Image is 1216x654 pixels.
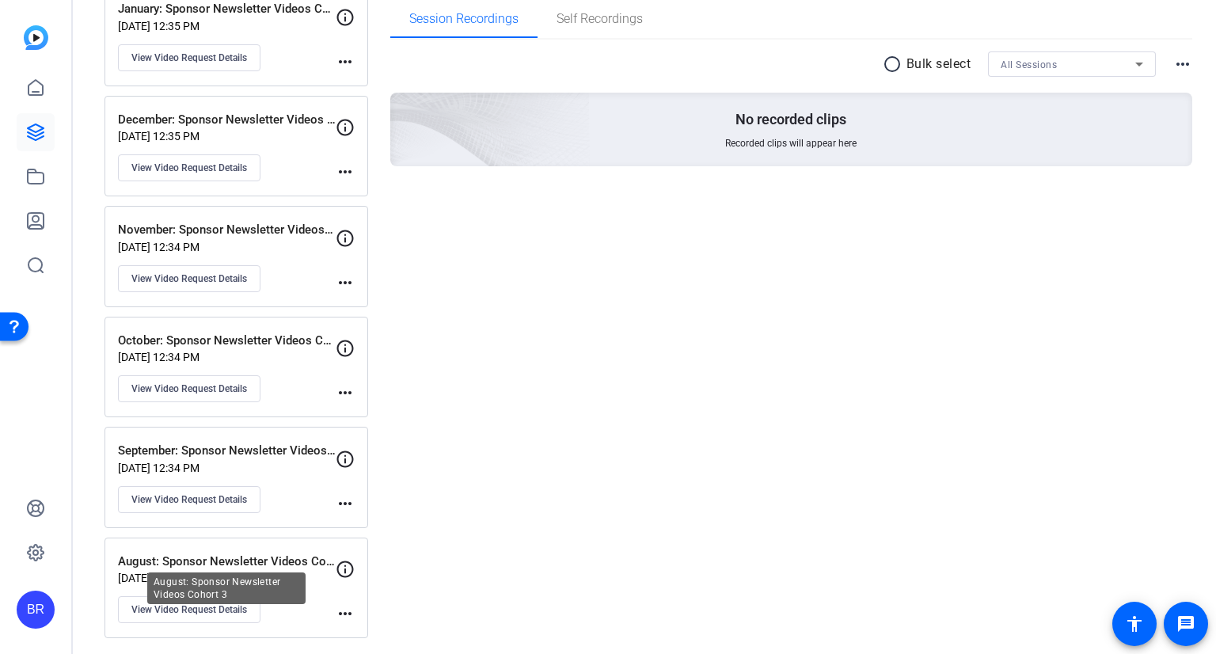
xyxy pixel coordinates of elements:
p: September: Sponsor Newsletter Videos Cohort 3 [118,442,336,460]
span: View Video Request Details [131,603,247,616]
mat-icon: more_horiz [336,162,355,181]
p: [DATE] 12:32 PM [118,572,336,584]
button: View Video Request Details [118,154,260,181]
button: View Video Request Details [118,486,260,513]
span: Session Recordings [409,13,519,25]
mat-icon: more_horiz [336,273,355,292]
mat-icon: more_horiz [336,383,355,402]
p: November: Sponsor Newsletter Videos Cohort 3 [118,221,336,239]
p: Bulk select [906,55,971,74]
button: View Video Request Details [118,375,260,402]
span: View Video Request Details [131,51,247,64]
p: August: Sponsor Newsletter Videos Cohort 3 [118,553,336,571]
p: [DATE] 12:35 PM [118,20,336,32]
button: View Video Request Details [118,596,260,623]
mat-icon: more_horiz [1173,55,1192,74]
p: December: Sponsor Newsletter Videos Cohort 3 [118,111,336,129]
p: [DATE] 12:35 PM [118,130,336,143]
span: View Video Request Details [131,382,247,395]
p: [DATE] 12:34 PM [118,351,336,363]
mat-icon: radio_button_unchecked [883,55,906,74]
p: No recorded clips [735,110,846,129]
button: View Video Request Details [118,265,260,292]
mat-icon: more_horiz [336,604,355,623]
mat-icon: more_horiz [336,52,355,71]
span: View Video Request Details [131,272,247,285]
span: View Video Request Details [131,162,247,174]
button: View Video Request Details [118,44,260,71]
div: BR [17,591,55,629]
mat-icon: message [1176,614,1195,633]
mat-icon: accessibility [1125,614,1144,633]
mat-icon: more_horiz [336,494,355,513]
img: blue-gradient.svg [24,25,48,50]
span: Self Recordings [557,13,643,25]
span: Recorded clips will appear here [725,137,857,150]
p: [DATE] 12:34 PM [118,462,336,474]
p: [DATE] 12:34 PM [118,241,336,253]
span: View Video Request Details [131,493,247,506]
p: October: Sponsor Newsletter Videos Cohort 3 [118,332,336,350]
span: All Sessions [1001,59,1057,70]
